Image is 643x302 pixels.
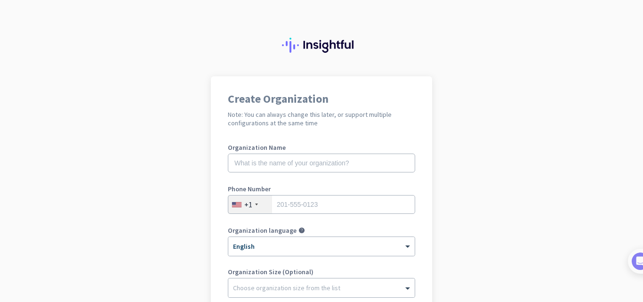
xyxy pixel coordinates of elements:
div: +1 [244,200,252,209]
label: Organization Size (Optional) [228,269,415,275]
label: Phone Number [228,186,415,192]
h2: Note: You can always change this later, or support multiple configurations at the same time [228,110,415,127]
i: help [298,227,305,234]
input: What is the name of your organization? [228,154,415,172]
label: Organization language [228,227,297,234]
h1: Create Organization [228,93,415,105]
img: Insightful [282,38,361,53]
input: 201-555-0123 [228,195,415,214]
label: Organization Name [228,144,415,151]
